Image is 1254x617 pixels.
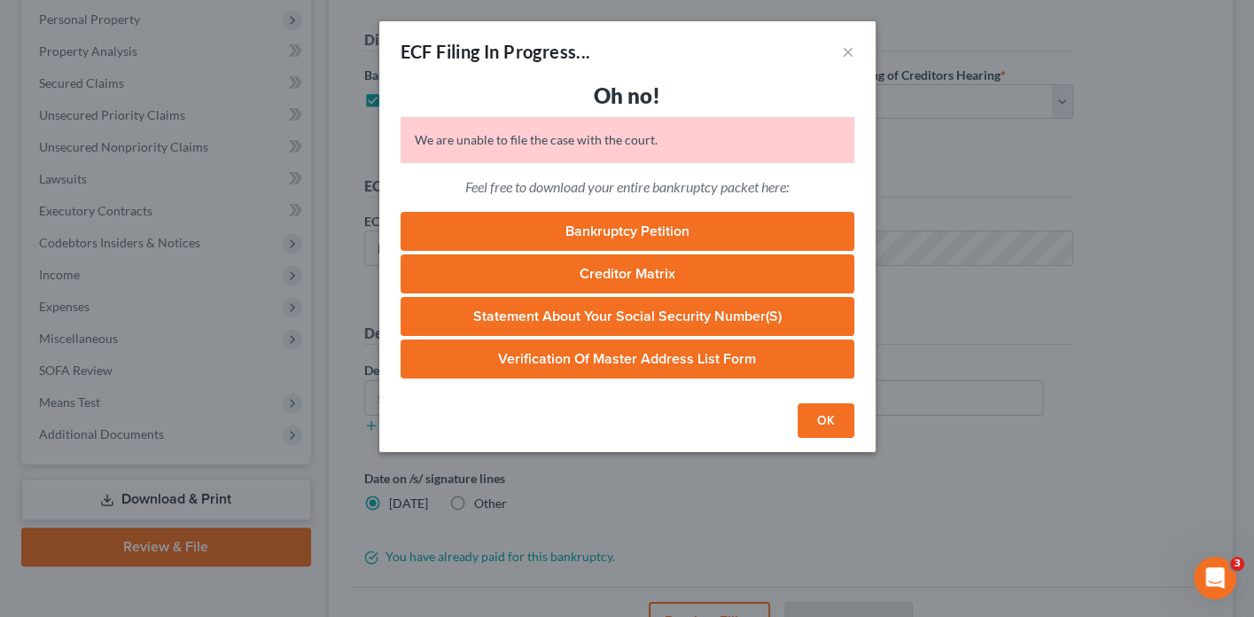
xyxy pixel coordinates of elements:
iframe: Intercom live chat [1194,557,1236,599]
a: Creditor Matrix [401,254,854,293]
p: Feel free to download your entire bankruptcy packet here: [401,177,854,198]
button: OK [798,403,854,439]
div: We are unable to file the case with the court. [401,117,854,163]
div: ECF Filing In Progress... [401,39,591,64]
span: 3 [1230,557,1244,571]
a: Bankruptcy Petition [401,212,854,251]
a: Statement About Your Social Security Number(s) [401,297,854,336]
h3: Oh no! [401,82,854,110]
a: Verification of Master Address List Form [401,340,854,379]
button: × [842,41,854,62]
